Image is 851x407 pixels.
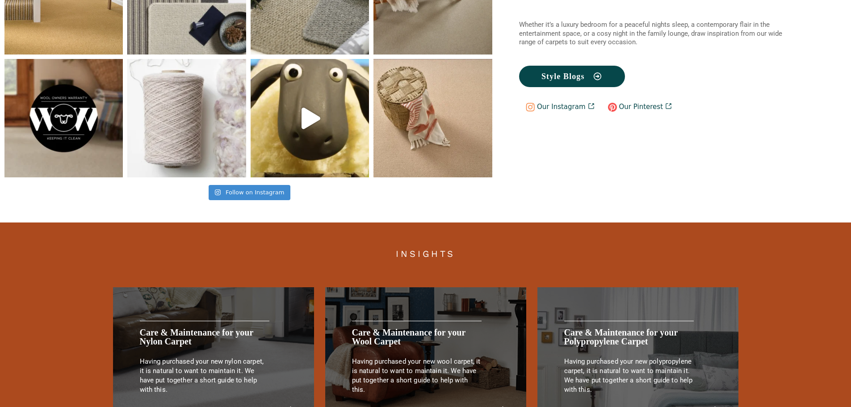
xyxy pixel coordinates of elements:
a: Care & Maintenance for your Polypropylene Carpet [564,327,678,346]
img: Our Manx Tomkinson wool carpets come with more than just style and comfort – they come with the W... [4,59,123,177]
div: Our Pinterest [619,103,663,114]
img: Shape.png [526,103,535,112]
img: Create a warm and inviting space with the Manx Tomkinson Designer Berber range. This 100% wool ca... [373,59,492,177]
a: Care & Maintenance for your Wool Carpet [352,327,465,346]
h2: INSIGHTS [27,249,824,258]
span: Style Blogs [541,72,585,80]
img: Embrace the warmth and beauty of wool carpets. Our sister brand Kersaint Cobb's recent blog share... [127,59,246,177]
p: Having purchased your new wool carpet, it is natural to want to maintain it. We have put together... [352,357,482,394]
img: Wool carpets naturally clean the air in your home! By trapping dust, pollen, and other allergens,... [251,59,369,177]
p: Having purchased your new nylon carpet, it is natural to want to maintain it. We have put togethe... [140,357,269,394]
svg: Play [302,108,320,129]
span: Follow on Instagram [226,189,284,196]
a: Instagram Follow on Instagram [209,185,291,200]
div: Our Instagram [537,103,586,114]
img: akar-iconslink-out.png [665,103,672,109]
a: Care & Maintenance for your Nylon Carpet [140,327,253,346]
span: Whether it’s a luxury bedroom for a peaceful nights sleep, a contemporary flair in the entertainm... [519,21,782,46]
img: akar-iconspinterest-fill.png [608,103,617,112]
img: akar-iconslink-out.png [588,103,595,109]
a: Style Blogs [519,66,625,87]
svg: Instagram [215,189,221,196]
p: Having purchased your new polypropylene carpet, it is natural to want to maintain it. We have put... [564,357,694,394]
a: Play [251,59,369,177]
